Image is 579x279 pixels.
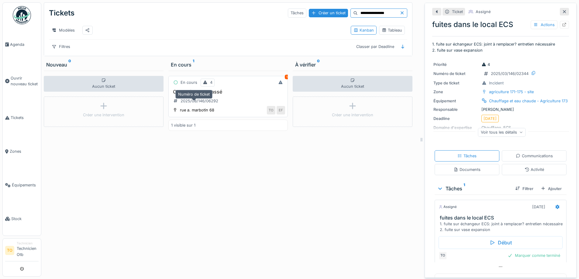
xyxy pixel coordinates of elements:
[17,241,39,260] li: Technicien Otb
[464,185,465,192] sup: 1
[12,182,39,188] span: Équipements
[476,9,491,15] div: Assigné
[437,185,510,192] div: Tâches
[11,75,39,87] span: Ouvrir nouveau ticket
[489,80,504,86] div: Incident
[44,76,164,92] div: Aucun ticket
[3,168,41,202] a: Équipements
[432,19,569,30] div: fuites dans le local ECS
[525,167,544,172] div: Activité
[46,61,161,68] div: Nouveau
[171,61,286,68] div: En cours
[484,116,497,121] div: [DATE]
[285,75,289,79] div: 1
[5,241,39,261] a: TO TechnicienTechnicien Otb
[181,80,197,85] div: En cours
[175,90,212,99] div: Numéro de ticket
[317,61,320,68] sup: 0
[210,80,212,85] div: 4
[532,204,545,210] div: [DATE]
[288,9,306,17] div: Tâches
[267,106,275,114] div: TO
[68,61,71,68] sup: 0
[11,216,39,222] span: Stock
[433,98,479,104] div: Équipement
[481,62,490,67] div: 4
[3,61,41,101] a: Ouvrir nouveau ticket
[433,71,479,77] div: Numéro de ticket
[531,20,557,29] div: Actions
[13,6,31,24] img: Badge_color-CXgf-gQk.svg
[5,246,14,255] li: TO
[382,27,402,33] div: Tableau
[332,112,373,118] div: Créer une intervention
[293,76,412,92] div: Aucun ticket
[433,107,479,112] div: Responsable
[489,98,568,104] div: Chauffage et eau chaude - Agriculture 173
[439,204,457,209] div: Assigné
[353,42,397,51] div: Classer par Deadline
[309,9,348,17] div: Créer un ticket
[17,241,39,246] div: Technicien
[3,28,41,61] a: Agenda
[83,112,124,118] div: Créer une intervention
[277,106,285,114] div: EF
[49,26,78,35] div: Modèles
[353,27,374,33] div: Kanban
[433,80,479,86] div: Type de ticket
[457,153,477,159] div: Tâches
[491,71,529,77] div: 2025/03/146/02344
[453,167,481,172] div: Documents
[452,9,463,15] div: Ticket
[439,251,447,260] div: TO
[3,134,41,168] a: Zones
[193,61,194,68] sup: 1
[489,89,534,95] div: agriculture 171-175 - site
[538,185,564,193] div: Ajouter
[513,185,536,193] div: Filtrer
[11,115,39,121] span: Tickets
[171,89,285,95] h3: Chuadière nr 1 Cassé
[433,107,568,112] div: [PERSON_NAME]
[295,61,410,68] div: À vérifier
[3,101,41,134] a: Tickets
[10,42,39,47] span: Agenda
[3,202,41,236] a: Stock
[439,236,563,249] div: Début
[171,122,195,128] div: 1 visible sur 1
[180,107,214,113] div: rue a. marbotin 68
[433,89,479,95] div: Zone
[49,42,73,51] div: Filtres
[478,128,526,137] div: Voir tous les détails
[432,41,569,53] p: 1. fuite sur échangeur ECS: joint à remplacer? entretien nécessaire 2. fuite sur vase expansion
[440,215,564,221] h3: fuites dans le local ECS
[505,251,563,260] div: Marquer comme terminé
[49,5,74,21] div: Tickets
[516,153,553,159] div: Communications
[433,116,479,121] div: Deadline
[433,62,479,67] div: Priorité
[181,98,218,104] div: 2025/08/146/06292
[10,148,39,154] span: Zones
[440,221,564,233] div: 1. fuite sur échangeur ECS: joint à remplacer? entretien nécessaire 2. fuite sur vase expansion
